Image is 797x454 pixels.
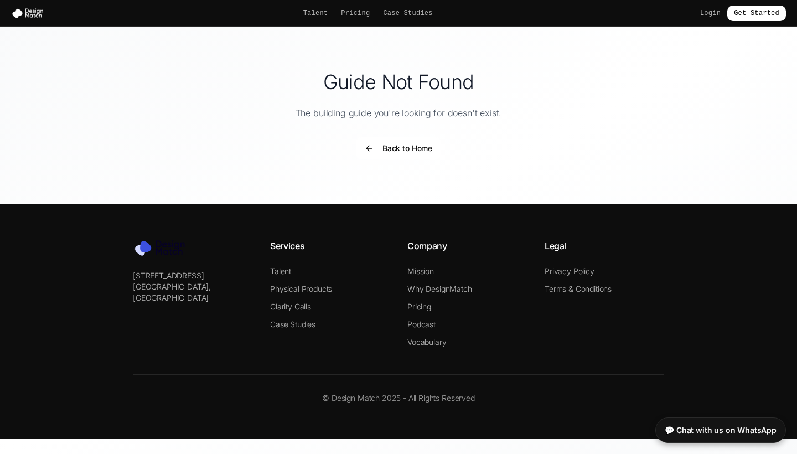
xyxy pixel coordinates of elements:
[270,239,390,252] h4: Services
[407,266,434,276] a: Mission
[407,337,446,347] a: Vocabulary
[270,319,315,329] a: Case Studies
[545,239,664,252] h4: Legal
[655,417,786,443] a: 💬 Chat with us on WhatsApp
[24,71,773,93] h1: Guide Not Found
[700,9,721,18] a: Login
[270,284,332,293] a: Physical Products
[407,302,431,311] a: Pricing
[341,9,370,18] a: Pricing
[133,281,252,303] p: [GEOGRAPHIC_DATA], [GEOGRAPHIC_DATA]
[133,393,664,404] p: © Design Match 2025 - All Rights Reserved
[545,284,612,293] a: Terms & Conditions
[727,6,786,21] a: Get Started
[24,106,773,120] p: The building guide you're looking for doesn't exist.
[356,144,441,155] a: Back to Home
[383,9,432,18] a: Case Studies
[407,239,527,252] h4: Company
[356,137,441,159] button: Back to Home
[407,319,436,329] a: Podcast
[11,8,49,19] img: Design Match
[133,270,252,281] p: [STREET_ADDRESS]
[303,9,328,18] a: Talent
[270,302,311,311] a: Clarity Calls
[545,266,594,276] a: Privacy Policy
[133,239,194,257] img: Design Match
[407,284,472,293] a: Why DesignMatch
[270,266,291,276] a: Talent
